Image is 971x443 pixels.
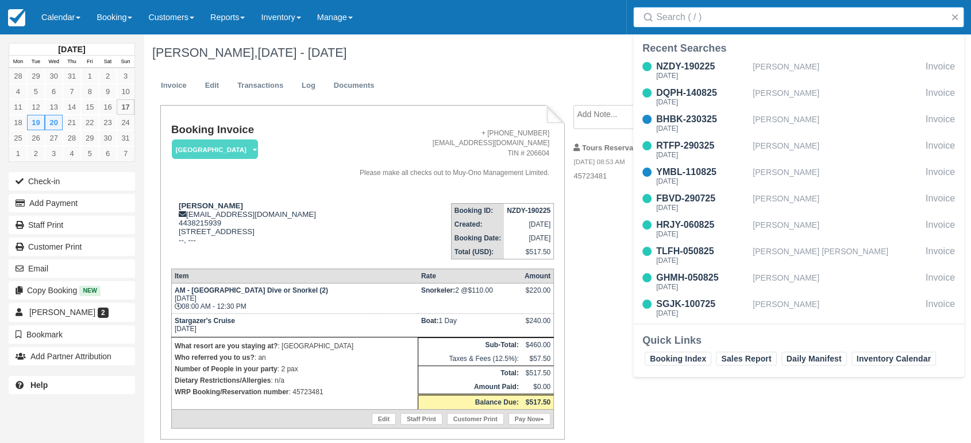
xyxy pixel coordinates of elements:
th: Sub-Total: [418,337,522,352]
a: 14 [63,99,80,115]
a: 7 [63,84,80,99]
div: [DATE] [656,310,748,317]
div: RTFP-290325 [656,139,748,153]
p: : n/a [175,375,415,386]
a: 17 [117,99,134,115]
a: 30 [99,130,117,146]
div: [PERSON_NAME] [753,271,921,293]
a: SGJK-100725[DATE][PERSON_NAME]Invoice [633,297,964,319]
div: [PERSON_NAME] [753,60,921,81]
td: Taxes & Fees (12.5%): [418,352,522,366]
span: 2 [98,308,109,318]
td: [DATE] [504,231,554,245]
a: YMBL-110825[DATE][PERSON_NAME]Invoice [633,165,964,187]
a: 3 [45,146,63,161]
a: 16 [99,99,117,115]
th: Tue [27,56,45,68]
a: 9 [99,84,117,99]
p: 45723481 [573,171,767,182]
div: Quick Links [642,333,955,347]
a: 30 [45,68,63,84]
strong: What resort are you staying at? [175,342,278,350]
a: 2 [99,68,117,84]
a: DQPH-140825[DATE][PERSON_NAME]Invoice [633,86,964,108]
a: 29 [81,130,99,146]
div: NZDY-190225 [656,60,748,73]
div: Recent Searches [642,41,955,55]
div: [DATE] [656,178,748,185]
a: Sales Report [716,352,776,366]
a: 6 [99,146,117,161]
a: Inventory Calendar [851,352,936,366]
a: [PERSON_NAME] 2 [9,303,135,321]
a: 20 [45,115,63,130]
div: DQPH-140825 [656,86,748,100]
div: YMBL-110825 [656,165,748,179]
em: [GEOGRAPHIC_DATA] [172,139,258,160]
button: Copy Booking New [9,281,135,300]
a: Documents [325,75,383,97]
strong: [DATE] [58,45,85,54]
th: Created: [451,217,504,231]
td: $517.50 [504,245,554,259]
button: Add Payment [9,194,135,212]
th: Total: [418,366,522,380]
a: FBVD-290725[DATE][PERSON_NAME]Invoice [633,192,964,213]
a: Pay Now [508,413,550,425]
div: Invoice [926,86,955,108]
div: [DATE] [656,204,748,211]
a: 4 [9,84,27,99]
a: 18 [9,115,27,130]
a: Log [293,75,324,97]
a: 31 [63,68,80,84]
div: [PERSON_NAME] [753,165,921,187]
a: 15 [81,99,99,115]
a: HRJY-060825[DATE][PERSON_NAME]Invoice [633,218,964,240]
div: HRJY-060825 [656,218,748,232]
a: 29 [27,68,45,84]
button: Bookmark [9,325,135,344]
td: 1 Day [418,313,522,337]
strong: Who referred you to us? [175,353,255,362]
div: Invoice [926,297,955,319]
th: Item [171,269,418,283]
strong: Number of People in your party [175,365,278,373]
div: Invoice [926,192,955,213]
th: Rate [418,269,522,283]
a: 6 [45,84,63,99]
th: Booking ID: [451,203,504,217]
a: 10 [117,84,134,99]
a: Customer Print [9,238,135,256]
strong: Boat [421,317,439,325]
div: [DATE] [656,125,748,132]
div: [PERSON_NAME] [753,86,921,108]
strong: NZDY-190225 [507,207,550,215]
a: 2 [27,146,45,161]
a: NZDY-190225[DATE][PERSON_NAME]Invoice [633,60,964,81]
a: Edit [196,75,228,97]
a: 12 [27,99,45,115]
div: Invoice [926,218,955,240]
a: 23 [99,115,117,130]
p: : an [175,352,415,363]
img: checkfront-main-nav-mini-logo.png [8,9,25,26]
span: New [79,286,101,296]
span: $110.00 [468,286,492,294]
a: Edit [372,413,396,425]
th: Sat [99,56,117,68]
div: Invoice [926,244,955,266]
a: 19 [27,115,45,130]
strong: $517.50 [526,398,550,406]
a: Daily Manifest [781,352,847,366]
a: 11 [9,99,27,115]
a: 24 [117,115,134,130]
td: [DATE] [504,217,554,231]
a: 1 [81,68,99,84]
div: TLFH-050825 [656,244,748,258]
div: [PERSON_NAME] [753,112,921,134]
div: FBVD-290725 [656,192,748,205]
div: [DATE] [656,72,748,79]
div: [EMAIL_ADDRESS][DOMAIN_NAME] 4438215939 [STREET_ADDRESS] --, --- [171,201,333,259]
a: Booking Index [645,352,711,366]
th: Thu [63,56,80,68]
